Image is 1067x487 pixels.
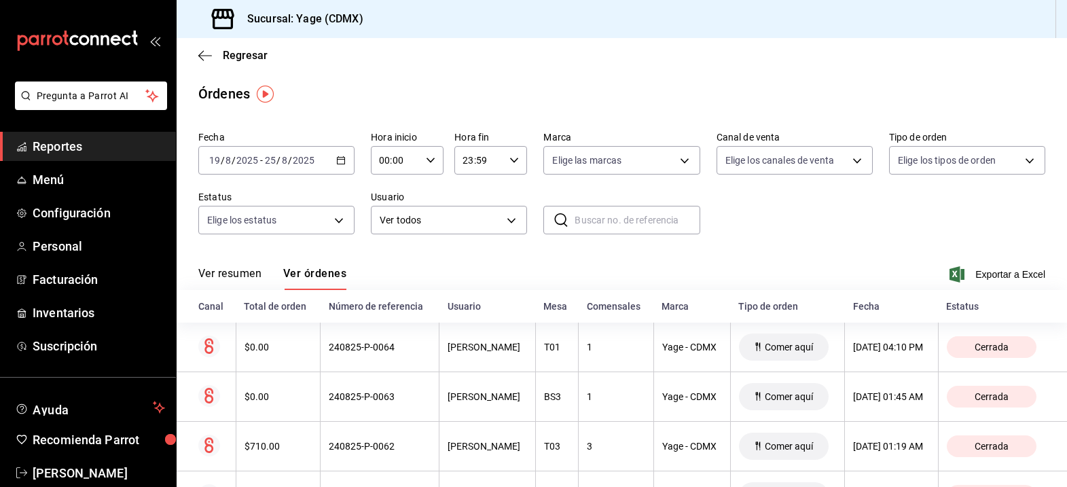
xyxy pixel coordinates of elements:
[207,213,276,227] span: Elige los estatus
[371,192,527,202] label: Usuario
[454,132,527,142] label: Hora fin
[587,441,645,452] div: 3
[225,155,232,166] input: --
[448,441,527,452] div: [PERSON_NAME]
[544,342,570,353] div: T01
[33,170,165,189] span: Menú
[198,84,250,104] div: Órdenes
[662,391,722,402] div: Yage - CDMX
[245,441,312,452] div: $710.00
[33,464,165,482] span: [PERSON_NAME]
[198,49,268,62] button: Regresar
[245,342,312,353] div: $0.00
[759,391,818,402] span: Comer aquí
[853,301,930,312] div: Fecha
[33,399,147,416] span: Ayuda
[759,441,818,452] span: Comer aquí
[662,441,722,452] div: Yage - CDMX
[329,342,431,353] div: 240825-P-0064
[587,342,645,353] div: 1
[575,206,700,234] input: Buscar no. de referencia
[587,301,646,312] div: Comensales
[221,155,225,166] span: /
[244,301,312,312] div: Total de orden
[853,441,929,452] div: [DATE] 01:19 AM
[552,154,621,167] span: Elige las marcas
[236,155,259,166] input: ----
[198,192,355,202] label: Estatus
[33,204,165,222] span: Configuración
[448,391,527,402] div: [PERSON_NAME]
[236,11,363,27] h3: Sucursal: Yage (CDMX)
[149,35,160,46] button: open_drawer_menu
[448,342,527,353] div: [PERSON_NAME]
[15,82,167,110] button: Pregunta a Parrot AI
[969,391,1014,402] span: Cerrada
[853,391,929,402] div: [DATE] 01:45 AM
[662,301,722,312] div: Marca
[281,155,288,166] input: --
[257,86,274,103] img: Tooltip marker
[543,301,570,312] div: Mesa
[33,304,165,322] span: Inventarios
[329,391,431,402] div: 240825-P-0063
[276,155,281,166] span: /
[245,391,312,402] div: $0.00
[223,49,268,62] span: Regresar
[198,132,355,142] label: Fecha
[33,270,165,289] span: Facturación
[543,132,700,142] label: Marca
[952,266,1045,283] button: Exportar a Excel
[889,132,1045,142] label: Tipo de orden
[260,155,263,166] span: -
[264,155,276,166] input: --
[292,155,315,166] input: ----
[198,267,346,290] div: navigation tabs
[544,441,570,452] div: T03
[448,301,528,312] div: Usuario
[946,301,1045,312] div: Estatus
[544,391,570,402] div: BS3
[33,431,165,449] span: Recomienda Parrot
[198,267,261,290] button: Ver resumen
[898,154,996,167] span: Elige los tipos de orden
[969,342,1014,353] span: Cerrada
[759,342,818,353] span: Comer aquí
[329,441,431,452] div: 240825-P-0062
[283,267,346,290] button: Ver órdenes
[725,154,834,167] span: Elige los canales de venta
[371,132,444,142] label: Hora inicio
[853,342,929,353] div: [DATE] 04:10 PM
[33,237,165,255] span: Personal
[10,98,167,113] a: Pregunta a Parrot AI
[738,301,837,312] div: Tipo de orden
[33,137,165,156] span: Reportes
[288,155,292,166] span: /
[717,132,873,142] label: Canal de venta
[209,155,221,166] input: --
[587,391,645,402] div: 1
[232,155,236,166] span: /
[329,301,431,312] div: Número de referencia
[33,337,165,355] span: Suscripción
[969,441,1014,452] span: Cerrada
[37,89,146,103] span: Pregunta a Parrot AI
[662,342,722,353] div: Yage - CDMX
[380,213,502,228] span: Ver todos
[198,301,228,312] div: Canal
